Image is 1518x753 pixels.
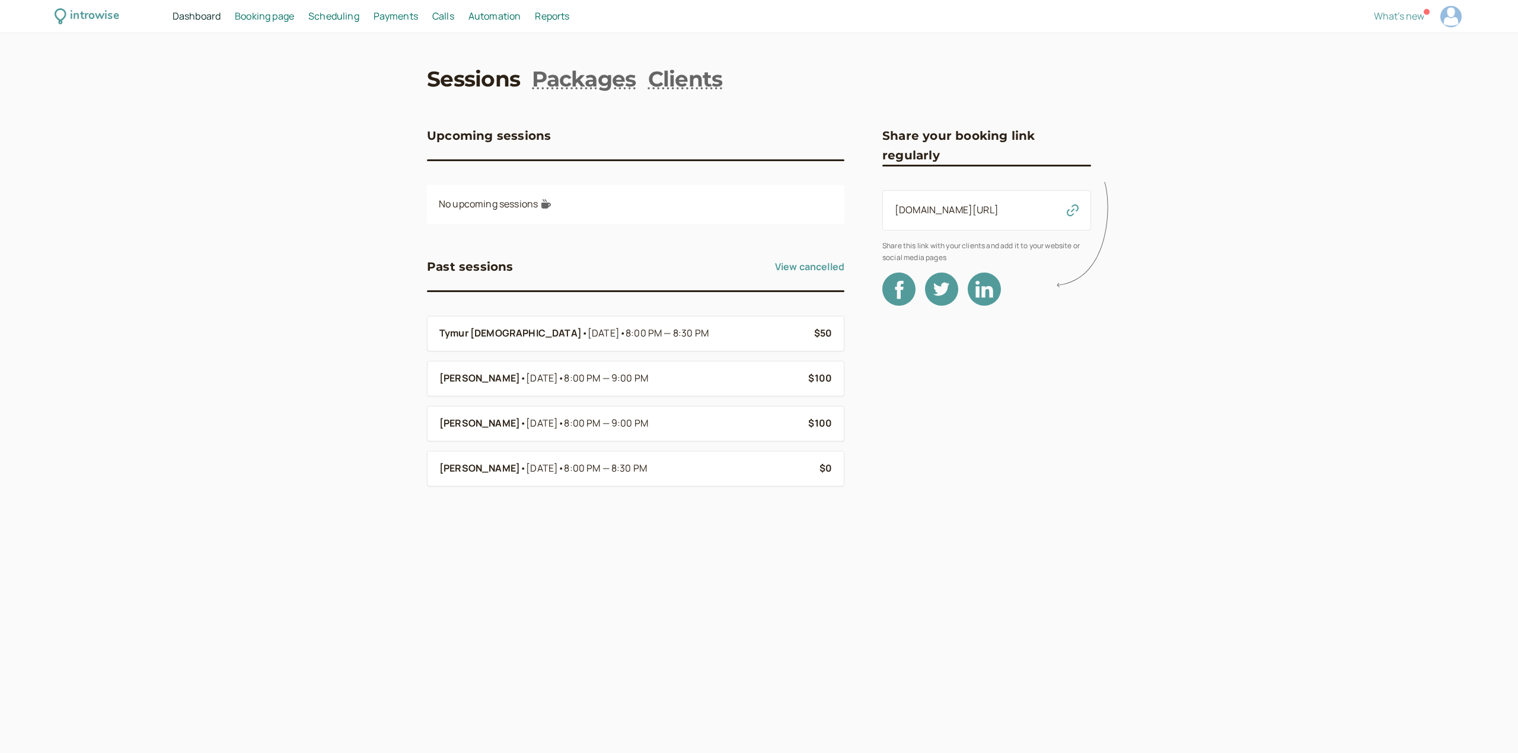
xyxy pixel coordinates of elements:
[1459,696,1518,753] iframe: Chat Widget
[439,461,520,476] b: [PERSON_NAME]
[439,416,520,431] b: [PERSON_NAME]
[235,9,294,23] span: Booking page
[775,257,844,276] a: View cancelled
[427,257,514,276] h3: Past sessions
[535,9,569,23] span: Reports
[582,326,588,341] span: •
[620,326,626,339] span: •
[808,371,832,384] b: $100
[55,7,119,25] a: introwise
[558,416,564,430] span: •
[814,326,832,339] b: $50
[564,462,647,475] span: 8:00 PM — 8:30 PM
[427,185,844,224] div: No upcoming sessions
[70,7,119,25] div: introwise
[308,9,359,24] a: Scheduling
[526,371,648,386] span: [DATE]
[439,326,805,341] a: Tymur [DEMOGRAPHIC_DATA]•[DATE]•8:00 PM — 8:30 PM
[173,9,221,23] span: Dashboard
[468,9,521,23] span: Automation
[235,9,294,24] a: Booking page
[520,416,526,431] span: •
[173,9,221,24] a: Dashboard
[427,126,551,145] h3: Upcoming sessions
[558,371,564,384] span: •
[1374,11,1424,21] button: What's new
[308,9,359,23] span: Scheduling
[520,461,526,476] span: •
[374,9,418,24] a: Payments
[558,462,564,475] span: •
[427,64,520,94] a: Sessions
[819,462,832,475] b: $0
[564,416,648,430] span: 8:00 PM — 9:00 PM
[439,461,810,476] a: [PERSON_NAME]•[DATE]•8:00 PM — 8:30 PM
[588,326,709,341] span: [DATE]
[520,371,526,386] span: •
[526,416,648,431] span: [DATE]
[439,371,520,386] b: [PERSON_NAME]
[374,9,418,23] span: Payments
[882,126,1091,165] h3: Share your booking link regularly
[439,326,582,341] b: Tymur [DEMOGRAPHIC_DATA]
[432,9,454,23] span: Calls
[564,371,648,384] span: 8:00 PM — 9:00 PM
[895,203,999,216] a: [DOMAIN_NAME][URL]
[1439,4,1463,29] a: Account
[439,371,799,386] a: [PERSON_NAME]•[DATE]•8:00 PM — 9:00 PM
[468,9,521,24] a: Automation
[532,64,636,94] a: Packages
[808,416,832,430] b: $100
[439,416,799,431] a: [PERSON_NAME]•[DATE]•8:00 PM — 9:00 PM
[882,240,1091,263] span: Share this link with your clients and add it to your website or social media pages
[648,64,723,94] a: Clients
[535,9,569,24] a: Reports
[526,461,647,476] span: [DATE]
[432,9,454,24] a: Calls
[1374,9,1424,23] span: What's new
[626,326,709,339] span: 8:00 PM — 8:30 PM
